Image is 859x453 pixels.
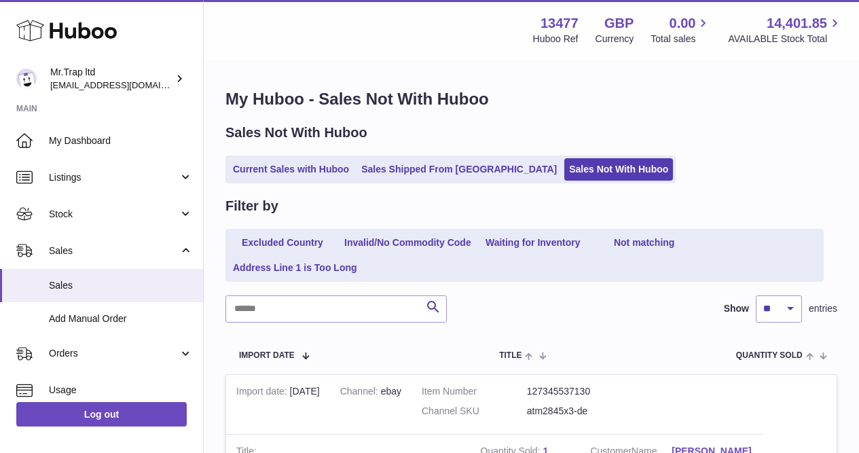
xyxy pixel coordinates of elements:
a: Excluded Country [228,232,337,254]
div: Currency [596,33,634,46]
a: 0.00 Total sales [651,14,711,46]
dt: Item Number [422,385,527,398]
td: [DATE] [226,375,330,435]
h1: My Huboo - Sales Not With Huboo [225,88,837,110]
strong: 13477 [541,14,579,33]
span: My Dashboard [49,134,193,147]
h2: Sales Not With Huboo [225,124,367,142]
span: AVAILABLE Stock Total [728,33,843,46]
dd: atm2845x3-de [527,405,632,418]
span: Listings [49,171,179,184]
img: office@grabacz.eu [16,69,37,89]
span: Quantity Sold [736,351,803,360]
a: Sales Not With Huboo [564,158,673,181]
span: Title [499,351,522,360]
span: Usage [49,384,193,397]
div: Mr.Trap ltd [50,66,172,92]
div: ebay [340,385,401,398]
h2: Filter by [225,197,278,215]
strong: GBP [604,14,634,33]
span: Orders [49,347,179,360]
a: Waiting for Inventory [479,232,587,254]
span: Import date [239,351,295,360]
span: 0.00 [670,14,696,33]
a: Invalid/No Commodity Code [340,232,476,254]
span: Add Manual Order [49,312,193,325]
span: Sales [49,279,193,292]
label: Show [724,302,749,315]
a: Sales Shipped From [GEOGRAPHIC_DATA] [357,158,562,181]
dt: Channel SKU [422,405,527,418]
strong: Channel [340,386,381,400]
span: Sales [49,244,179,257]
a: Not matching [590,232,699,254]
span: Stock [49,208,179,221]
div: Huboo Ref [533,33,579,46]
a: Log out [16,402,187,427]
strong: Import date [236,386,290,400]
a: Address Line 1 is Too Long [228,257,362,279]
span: entries [809,302,837,315]
span: 14,401.85 [767,14,827,33]
span: Total sales [651,33,711,46]
span: [EMAIL_ADDRESS][DOMAIN_NAME] [50,79,200,90]
dd: 127345537130 [527,385,632,398]
a: Current Sales with Huboo [228,158,354,181]
a: 14,401.85 AVAILABLE Stock Total [728,14,843,46]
